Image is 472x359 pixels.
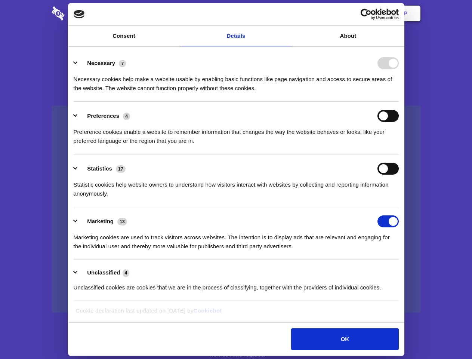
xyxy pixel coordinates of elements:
div: Necessary cookies help make a website usable by enabling basic functions like page navigation and... [74,69,399,93]
iframe: Drift Widget Chat Controller [435,322,463,350]
button: Necessary (7) [74,57,131,69]
a: Pricing [219,2,252,25]
img: logo-wordmark-white-trans-d4663122ce5f474addd5e946df7df03e33cb6a1c49d2221995e7729f52c070b2.svg [52,6,116,21]
span: 4 [123,113,130,120]
div: Preference cookies enable a website to remember information that changes the way the website beha... [74,122,399,145]
button: Statistics (17) [74,163,130,175]
a: Usercentrics Cookiebot - opens in a new window [333,9,399,20]
div: Unclassified cookies are cookies that we are in the process of classifying, together with the pro... [74,277,399,292]
div: Cookie declaration last updated on [DATE] by [70,306,402,321]
span: 17 [116,165,126,173]
div: Statistic cookies help website owners to understand how visitors interact with websites by collec... [74,175,399,198]
a: Contact [303,2,337,25]
span: 4 [123,269,130,277]
img: logo [74,10,85,18]
a: Wistia video thumbnail [52,105,420,313]
h4: Auto-redaction of sensitive data, encrypted data sharing and self-destructing private chats. Shar... [52,68,420,93]
a: Cookiebot [194,307,222,314]
button: OK [291,328,398,350]
span: 13 [117,218,127,225]
a: Login [339,2,371,25]
span: 7 [119,60,126,67]
label: Necessary [87,60,115,66]
a: Consent [68,26,180,46]
div: Marketing cookies are used to track visitors across websites. The intention is to display ads tha... [74,227,399,251]
a: About [292,26,404,46]
h1: Eliminate Slack Data Loss. [52,34,420,61]
button: Preferences (4) [74,110,135,122]
label: Statistics [87,165,112,172]
label: Preferences [87,113,119,119]
label: Marketing [87,218,114,224]
button: Unclassified (4) [74,268,134,277]
a: Details [180,26,292,46]
button: Marketing (13) [74,215,132,227]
